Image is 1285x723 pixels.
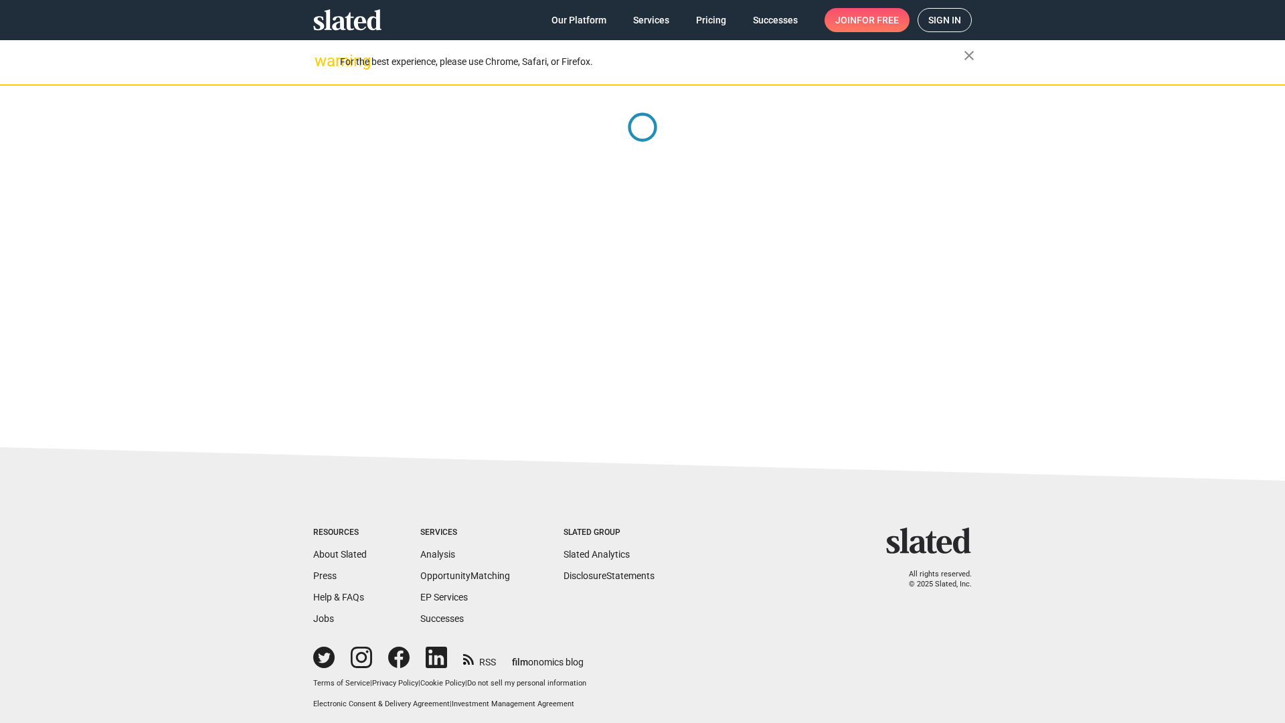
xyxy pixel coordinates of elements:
[450,700,452,708] span: |
[622,8,680,32] a: Services
[564,570,655,581] a: DisclosureStatements
[753,8,798,32] span: Successes
[420,570,510,581] a: OpportunityMatching
[835,8,899,32] span: Join
[420,613,464,624] a: Successes
[512,645,584,669] a: filmonomics blog
[633,8,669,32] span: Services
[420,528,510,538] div: Services
[467,679,586,689] button: Do not sell my personal information
[961,48,977,64] mat-icon: close
[928,9,961,31] span: Sign in
[685,8,737,32] a: Pricing
[372,679,418,688] a: Privacy Policy
[313,613,334,624] a: Jobs
[313,549,367,560] a: About Slated
[420,549,455,560] a: Analysis
[315,53,331,69] mat-icon: warning
[465,679,467,688] span: |
[452,700,574,708] a: Investment Management Agreement
[313,570,337,581] a: Press
[918,8,972,32] a: Sign in
[512,657,528,667] span: film
[564,549,630,560] a: Slated Analytics
[420,679,465,688] a: Cookie Policy
[857,8,899,32] span: for free
[551,8,606,32] span: Our Platform
[370,679,372,688] span: |
[313,679,370,688] a: Terms of Service
[463,648,496,669] a: RSS
[541,8,617,32] a: Our Platform
[340,53,964,71] div: For the best experience, please use Chrome, Safari, or Firefox.
[313,528,367,538] div: Resources
[313,592,364,602] a: Help & FAQs
[418,679,420,688] span: |
[313,700,450,708] a: Electronic Consent & Delivery Agreement
[742,8,808,32] a: Successes
[696,8,726,32] span: Pricing
[825,8,910,32] a: Joinfor free
[564,528,655,538] div: Slated Group
[895,570,972,589] p: All rights reserved. © 2025 Slated, Inc.
[420,592,468,602] a: EP Services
